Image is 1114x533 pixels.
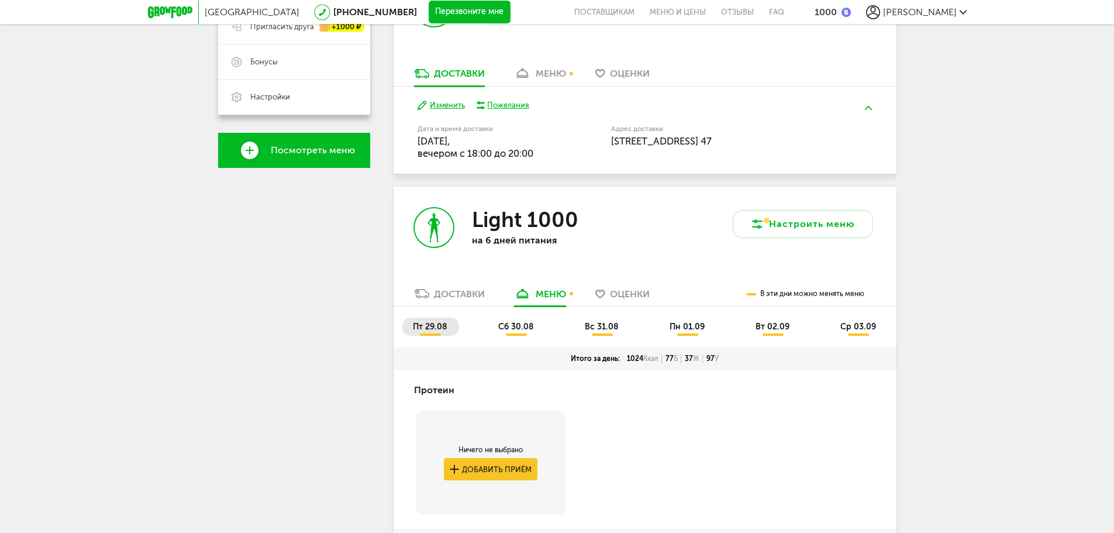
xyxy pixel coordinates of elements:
[418,100,465,111] button: Изменить
[883,6,957,18] span: [PERSON_NAME]
[589,67,656,86] a: Оценки
[623,354,662,363] div: 1024
[693,355,699,363] span: Ж
[429,1,511,24] button: Перезвоните мне
[536,288,566,300] div: меню
[414,379,454,401] h4: Протеин
[218,44,370,80] a: Бонусы
[670,322,705,332] span: пн 01.09
[610,68,650,79] span: Оценки
[508,287,572,306] a: меню
[567,354,623,363] div: Итого за день:
[611,135,712,147] span: [STREET_ADDRESS] 47
[434,68,485,79] div: Доставки
[418,135,533,159] span: [DATE], вечером c 18:00 до 20:00
[333,6,417,18] a: [PHONE_NUMBER]
[487,100,529,111] div: Пожелания
[589,287,656,306] a: Оценки
[477,100,530,111] button: Пожелания
[250,92,290,102] span: Настройки
[841,8,851,17] img: bonus_b.cdccf46.png
[610,288,650,300] span: Оценки
[536,68,566,79] div: меню
[674,355,678,363] span: Б
[611,126,829,132] label: Адрес доставки
[408,67,491,86] a: Доставки
[218,9,370,44] a: Пригласить друга +1000 ₽
[498,322,534,332] span: сб 30.08
[271,145,355,156] span: Посмотреть меню
[218,133,370,168] a: Посмотреть меню
[585,322,619,332] span: вс 31.08
[733,210,873,238] button: Настроить меню
[681,354,703,363] div: 37
[444,445,537,455] div: Ничего не выбрано
[218,80,370,115] a: Настройки
[320,22,364,32] div: +1000 ₽
[865,106,872,110] img: arrow-up-green.5eb5f82.svg
[840,322,876,332] span: ср 03.09
[703,354,722,363] div: 97
[205,6,299,18] span: [GEOGRAPHIC_DATA]
[472,235,624,246] p: на 6 дней питания
[408,287,491,306] a: Доставки
[643,355,658,363] span: Ккал
[747,282,864,306] div: В эти дни можно менять меню
[418,126,551,132] label: Дата и время доставки
[250,22,314,32] span: Пригласить друга
[434,288,485,300] div: Доставки
[472,207,578,232] h3: Light 1000
[444,458,537,480] button: Добавить приём
[756,322,789,332] span: вт 02.09
[715,355,719,363] span: У
[413,322,447,332] span: пт 29.08
[250,57,278,67] span: Бонусы
[662,354,681,363] div: 77
[508,67,572,86] a: меню
[815,6,837,18] div: 1000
